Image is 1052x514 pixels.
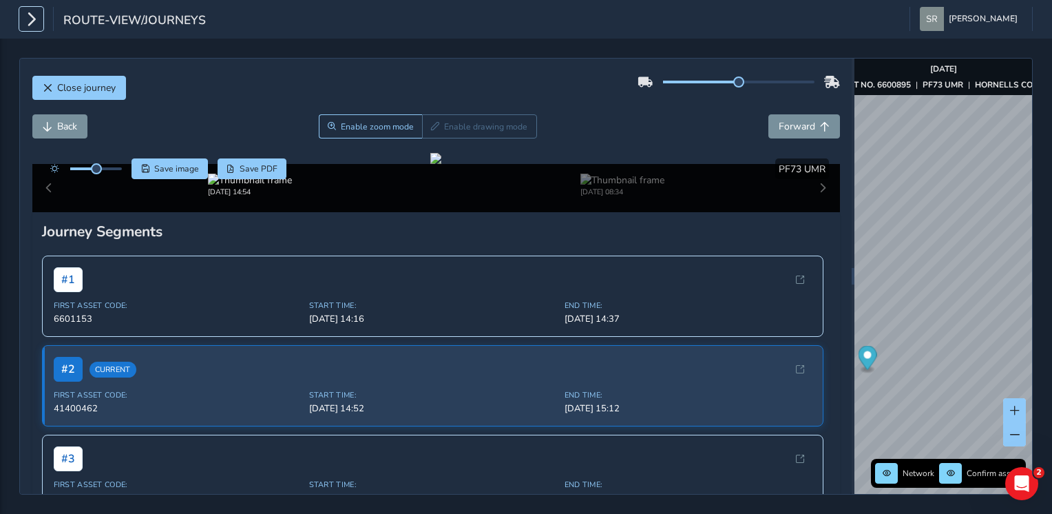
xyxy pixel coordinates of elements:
button: Forward [768,114,840,138]
span: Save image [154,163,199,174]
span: Confirm assets [967,468,1022,479]
strong: ASSET NO. 6600895 [832,79,911,90]
div: Map marker [859,346,877,374]
span: 6601153 [54,313,301,325]
span: [PERSON_NAME] [949,7,1018,31]
span: [DATE] 14:52 [309,402,556,415]
div: Journey Segments [42,222,830,241]
span: 2 [1033,467,1044,478]
span: # 1 [54,267,83,292]
span: Close journey [57,81,116,94]
span: route-view/journeys [63,12,206,31]
strong: [DATE] [930,63,957,74]
span: Start Time: [309,300,556,311]
span: 6600157 [54,492,301,504]
span: First Asset Code: [54,300,301,311]
span: [DATE] 14:37 [565,313,812,325]
span: Enable zoom mode [341,121,414,132]
img: Thumbnail frame [208,174,292,187]
span: End Time: [565,390,812,400]
span: [DATE] 14:16 [309,313,556,325]
button: Save [131,158,208,179]
span: # 2 [54,357,83,382]
span: First Asset Code: [54,390,301,400]
span: First Asset Code: [54,480,301,490]
span: End Time: [565,300,812,311]
strong: PF73 UMR [923,79,963,90]
span: Start Time: [309,480,556,490]
span: Back [57,120,77,133]
button: Close journey [32,76,126,100]
img: diamond-layout [920,7,944,31]
span: # 3 [54,446,83,471]
span: 41400462 [54,402,301,415]
span: Forward [779,120,815,133]
button: Back [32,114,87,138]
img: Thumbnail frame [580,174,664,187]
span: Start Time: [309,390,556,400]
button: [PERSON_NAME] [920,7,1022,31]
span: [DATE] 15:12 [565,402,812,415]
span: Current [90,362,136,378]
div: [DATE] 08:34 [580,187,664,197]
span: Save PDF [240,163,277,174]
button: PDF [218,158,287,179]
button: Zoom [319,114,423,138]
span: [DATE] 15:25 [565,492,812,504]
iframe: Intercom live chat [1005,467,1038,500]
span: PF73 UMR [779,163,825,176]
div: [DATE] 14:54 [208,187,292,197]
span: [DATE] 15:15 [309,492,556,504]
span: Network [903,468,934,479]
span: End Time: [565,480,812,490]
